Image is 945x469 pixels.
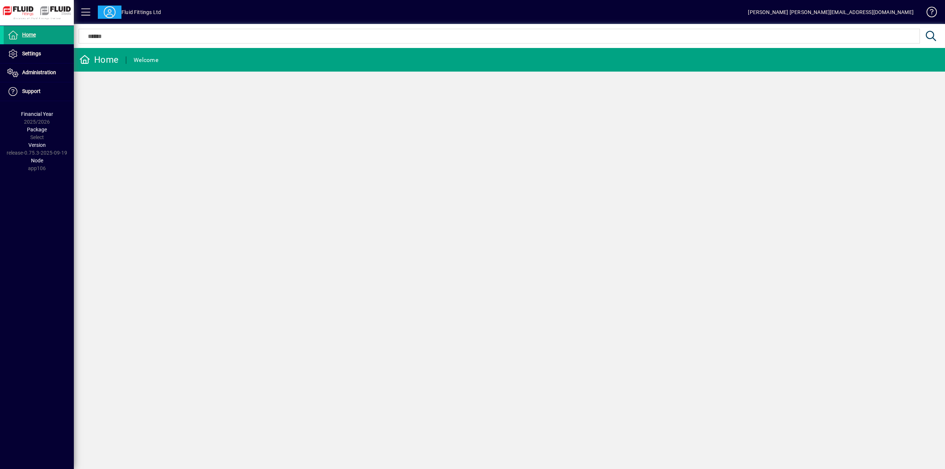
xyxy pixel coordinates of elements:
span: Administration [22,69,56,75]
span: Package [27,127,47,132]
a: Support [4,82,74,101]
span: Financial Year [21,111,53,117]
div: Home [79,54,118,66]
div: Fluid Fittings Ltd [121,6,161,18]
button: Profile [98,6,121,19]
span: Support [22,88,41,94]
a: Administration [4,63,74,82]
a: Knowledge Base [921,1,936,25]
span: Home [22,32,36,38]
a: Settings [4,45,74,63]
span: Settings [22,51,41,56]
span: Version [28,142,46,148]
span: Node [31,158,43,163]
div: [PERSON_NAME] [PERSON_NAME][EMAIL_ADDRESS][DOMAIN_NAME] [748,6,914,18]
